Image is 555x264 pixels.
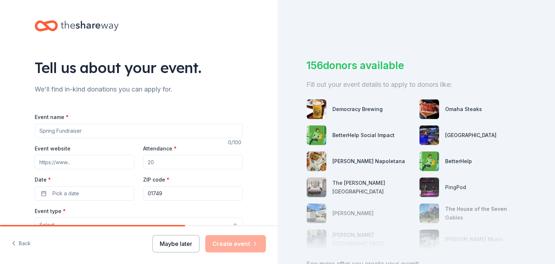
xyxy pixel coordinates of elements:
[35,84,243,95] div: We'll find in-kind donations you can apply for.
[143,155,243,169] input: 20
[306,79,526,90] div: Fill out your event details to apply to donors like:
[143,176,169,183] label: ZIP code
[35,155,134,169] input: https://www...
[307,99,326,119] img: photo for Democracy Brewing
[35,114,69,121] label: Event name
[420,99,439,119] img: photo for Omaha Steaks
[35,124,243,138] input: Spring Fundraiser
[35,186,134,201] button: Pick a date
[35,208,66,215] label: Event type
[420,125,439,145] img: photo for American Heritage Museum
[39,221,55,229] span: Select
[307,125,326,145] img: photo for BetterHelp Social Impact
[12,236,31,251] button: Back
[35,217,243,233] button: Select
[332,105,383,114] div: Democracy Brewing
[143,145,177,152] label: Attendance
[35,176,134,183] label: Date
[307,152,326,171] img: photo for Frank Pepe Pizzeria Napoletana
[306,58,526,73] div: 156 donors available
[152,235,199,252] button: Maybe later
[445,131,496,140] div: [GEOGRAPHIC_DATA]
[228,138,243,147] div: 0 /100
[332,157,405,166] div: [PERSON_NAME] Napoletana
[143,186,243,201] input: 12345 (U.S. only)
[52,189,79,198] span: Pick a date
[445,157,472,166] div: BetterHelp
[332,131,395,140] div: BetterHelp Social Impact
[35,145,70,152] label: Event website
[420,152,439,171] img: photo for BetterHelp
[445,105,482,114] div: Omaha Steaks
[35,58,243,78] div: Tell us about your event.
